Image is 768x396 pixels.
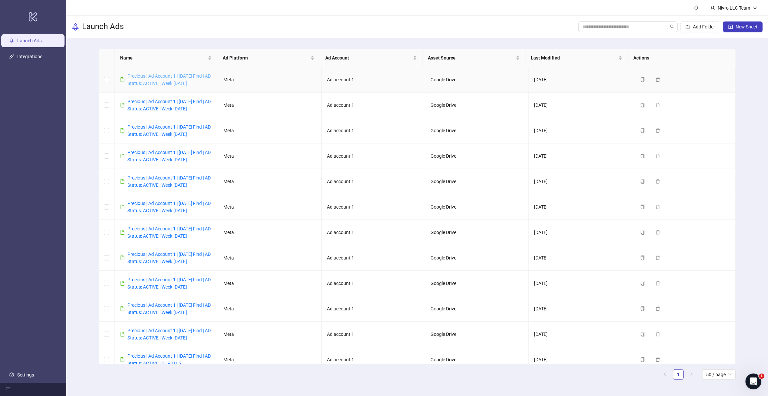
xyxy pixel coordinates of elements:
[529,169,632,194] td: [DATE]
[425,322,529,347] td: Google Drive
[425,220,529,245] td: Google Drive
[17,54,42,59] a: Integrations
[655,154,660,158] span: delete
[127,73,211,86] a: Precious | Ad Account 1 | [DATE] Find | AD Status: ACTIVE | Week [DATE]
[428,54,514,61] span: Asset Source
[529,220,632,245] td: [DATE]
[660,369,670,380] li: Previous Page
[736,24,757,29] span: New Sheet
[223,54,309,61] span: Ad Platform
[655,332,660,337] span: delete
[127,302,211,315] a: Precious | Ad Account 1 | [DATE] Find | AD Status: ACTIVE | Week [DATE]
[127,201,211,213] a: Precious | Ad Account 1 | [DATE] Find | AD Status: ACTIVE | Week [DATE]
[655,306,660,311] span: delete
[320,49,423,67] th: Ad Account
[640,256,645,260] span: copy
[71,23,79,31] span: rocket
[670,24,675,29] span: search
[120,357,125,362] span: file
[127,252,211,264] a: Precious | Ad Account 1 | [DATE] Find | AD Status: ACTIVE | Week [DATE]
[723,21,763,32] button: New Sheet
[628,49,731,67] th: Actions
[529,93,632,118] td: [DATE]
[655,230,660,235] span: delete
[120,306,125,311] span: file
[425,169,529,194] td: Google Drive
[710,6,715,10] span: user
[529,271,632,296] td: [DATE]
[322,118,425,143] td: Ad account 1
[423,49,525,67] th: Asset Source
[655,256,660,260] span: delete
[655,281,660,286] span: delete
[425,271,529,296] td: Google Drive
[322,93,425,118] td: Ad account 1
[120,281,125,286] span: file
[322,322,425,347] td: Ad account 1
[640,230,645,235] span: copy
[686,24,690,29] span: folder-add
[673,369,684,380] li: 1
[686,369,697,380] button: right
[322,143,425,169] td: Ad account 1
[529,322,632,347] td: [DATE]
[127,277,211,290] a: Precious | Ad Account 1 | [DATE] Find | AD Status: ACTIVE | Week [DATE]
[127,328,211,340] a: Precious | Ad Account 1 | [DATE] Find | AD Status: ACTIVE | Week [DATE]
[217,49,320,67] th: Ad Platform
[673,370,683,379] a: 1
[127,150,211,162] a: Precious | Ad Account 1 | [DATE] Find | AD Status: ACTIVE | Week [DATE]
[218,118,322,143] td: Meta
[322,220,425,245] td: Ad account 1
[693,24,715,29] span: Add Folder
[706,370,732,379] span: 50 / page
[425,347,529,373] td: Google Drive
[728,24,733,29] span: plus-square
[529,245,632,271] td: [DATE]
[322,271,425,296] td: Ad account 1
[218,220,322,245] td: Meta
[640,306,645,311] span: copy
[218,271,322,296] td: Meta
[655,179,660,184] span: delete
[640,281,645,286] span: copy
[702,369,736,380] div: Page Size
[127,353,211,366] a: Precious | Ad Account 1 | [DATE] Find | AD Status: ACTIVE | DUP THIS
[115,49,217,67] th: Name
[529,194,632,220] td: [DATE]
[425,67,529,93] td: Google Drive
[127,124,211,137] a: Precious | Ad Account 1 | [DATE] Find | AD Status: ACTIVE | Week [DATE]
[655,357,660,362] span: delete
[325,54,412,61] span: Ad Account
[322,169,425,194] td: Ad account 1
[694,5,699,10] span: bell
[127,175,211,188] a: Precious | Ad Account 1 | [DATE] Find | AD Status: ACTIVE | Week [DATE]
[529,67,632,93] td: [DATE]
[640,179,645,184] span: copy
[120,77,125,82] span: file
[322,67,425,93] td: Ad account 1
[715,4,753,12] div: Nivro LLC Team
[218,245,322,271] td: Meta
[5,387,10,392] span: menu-fold
[529,347,632,373] td: [DATE]
[753,6,757,10] span: down
[120,103,125,107] span: file
[322,296,425,322] td: Ad account 1
[425,245,529,271] td: Google Drive
[759,374,764,379] span: 1
[218,322,322,347] td: Meta
[17,372,34,377] a: Settings
[425,194,529,220] td: Google Drive
[120,205,125,209] span: file
[218,67,322,93] td: Meta
[218,296,322,322] td: Meta
[120,256,125,260] span: file
[322,194,425,220] td: Ad account 1
[655,77,660,82] span: delete
[120,128,125,133] span: file
[82,21,124,32] h3: Launch Ads
[120,154,125,158] span: file
[218,169,322,194] td: Meta
[531,54,617,61] span: Last Modified
[663,372,667,376] span: left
